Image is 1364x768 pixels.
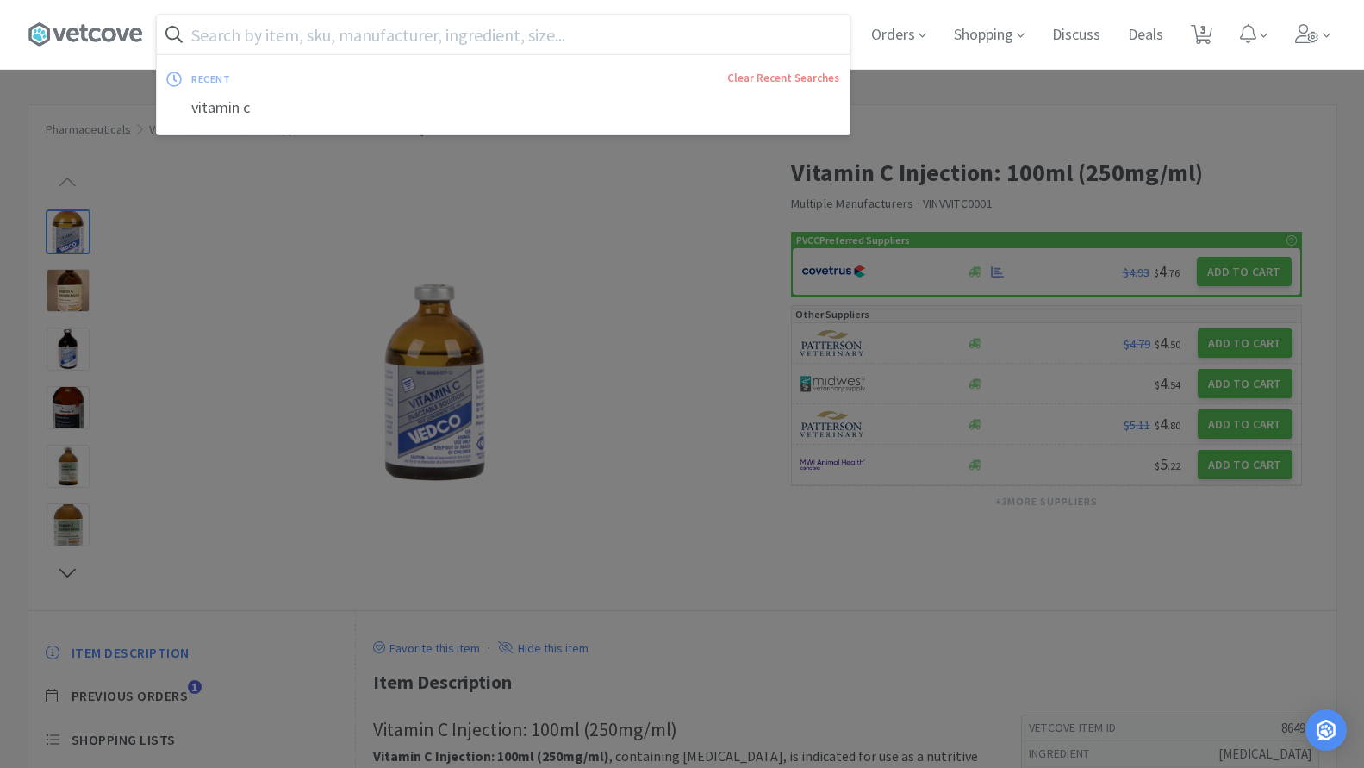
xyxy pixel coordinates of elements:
[1045,28,1107,43] a: Discuss
[157,15,850,54] input: Search by item, sku, manufacturer, ingredient, size...
[1184,29,1219,45] a: 3
[727,71,839,85] a: Clear Recent Searches
[191,66,478,92] div: recent
[1305,709,1347,751] div: Open Intercom Messenger
[1121,28,1170,43] a: Deals
[157,92,850,124] div: vitamin c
